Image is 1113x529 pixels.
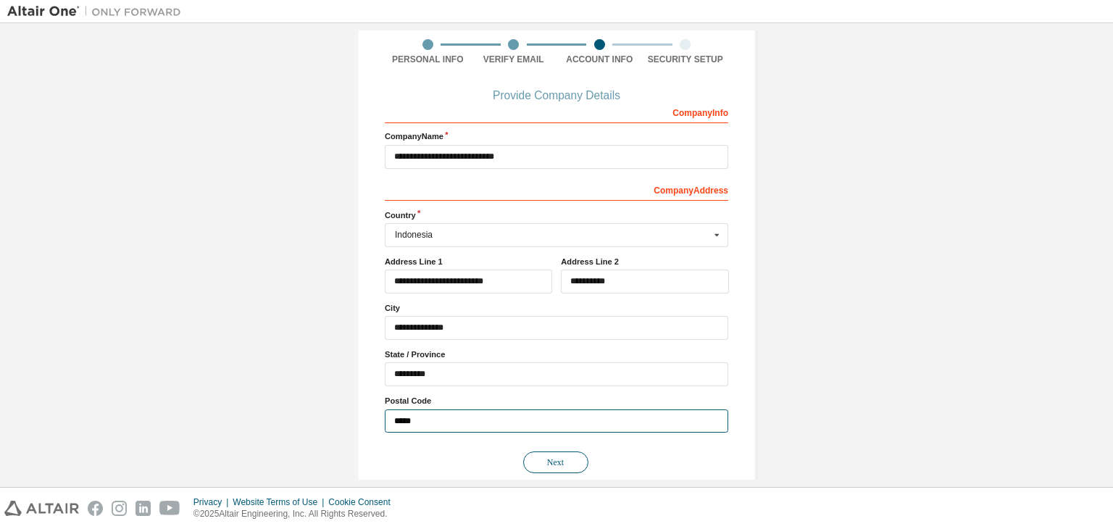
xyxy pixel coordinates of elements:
img: Altair One [7,4,188,19]
div: Privacy [193,496,233,508]
p: © 2025 Altair Engineering, Inc. All Rights Reserved. [193,508,399,520]
label: Postal Code [385,395,728,407]
img: instagram.svg [112,501,127,516]
div: Company Info [385,100,728,123]
div: Security Setup [643,54,729,65]
label: Company Name [385,130,728,142]
label: Country [385,209,728,221]
label: Address Line 2 [561,256,728,267]
div: Account Info [556,54,643,65]
div: Cookie Consent [328,496,399,508]
img: facebook.svg [88,501,103,516]
div: Indonesia [395,230,710,239]
div: Provide Company Details [385,91,728,100]
label: Address Line 1 [385,256,552,267]
div: Website Terms of Use [233,496,328,508]
div: Verify Email [471,54,557,65]
div: Personal Info [385,54,471,65]
img: altair_logo.svg [4,501,79,516]
label: City [385,302,728,314]
div: Company Address [385,178,728,201]
img: youtube.svg [159,501,180,516]
img: linkedin.svg [136,501,151,516]
label: State / Province [385,349,728,360]
button: Next [523,451,588,473]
